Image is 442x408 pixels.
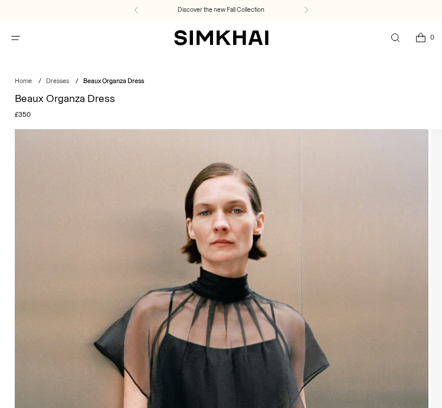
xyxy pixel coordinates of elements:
[46,77,69,85] a: Dresses
[15,109,31,120] span: £350
[76,77,78,87] div: /
[408,26,433,50] a: Open cart modal
[15,77,428,87] nav: breadcrumbs
[15,94,428,104] h1: Beaux Organza Dress
[178,5,264,15] a: Discover the new Fall Collection
[15,77,32,85] a: Home
[38,77,41,87] div: /
[427,32,437,42] span: 0
[4,26,28,50] button: Open menu modal
[383,26,407,50] a: Open search modal
[83,77,144,85] span: Beaux Organza Dress
[174,29,269,47] a: SIMKHAI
